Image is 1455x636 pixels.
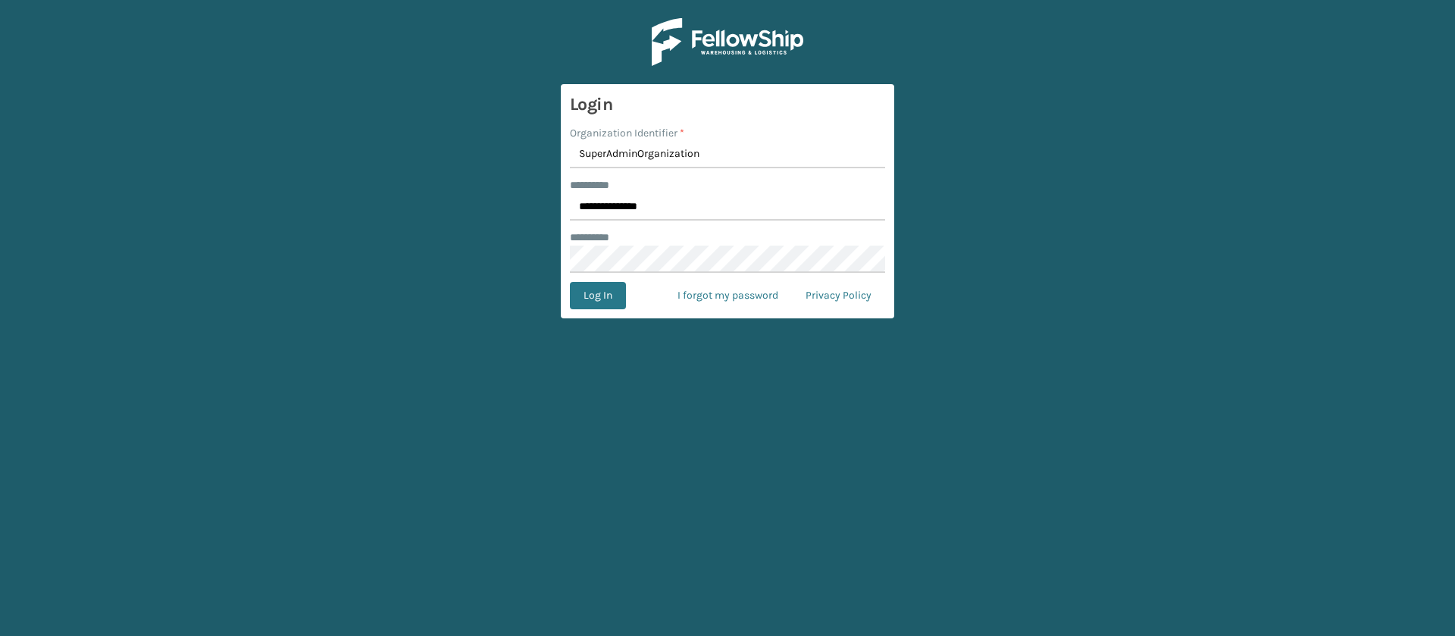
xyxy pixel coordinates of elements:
a: I forgot my password [664,282,792,309]
img: Logo [652,18,803,66]
h3: Login [570,93,885,116]
a: Privacy Policy [792,282,885,309]
label: Organization Identifier [570,125,684,141]
button: Log In [570,282,626,309]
